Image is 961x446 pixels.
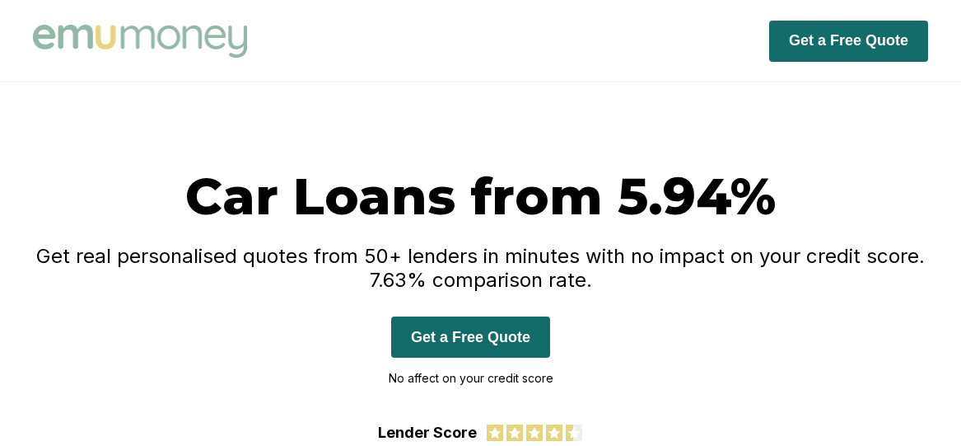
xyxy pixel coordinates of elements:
[546,425,562,441] img: review star
[33,244,928,292] h4: Get real personalised quotes from 50+ lenders in minutes with no impact on your credit score. 7.6...
[506,425,523,441] img: review star
[526,425,543,441] img: review star
[769,21,928,62] button: Get a Free Quote
[378,424,477,441] div: Lender Score
[487,425,503,441] img: review star
[391,328,550,345] a: Get a Free Quote
[391,317,550,358] button: Get a Free Quote
[33,165,928,228] h1: Car Loans from 5.94%
[33,25,247,58] img: Emu Money logo
[566,425,582,441] img: review star
[769,31,928,49] a: Get a Free Quote
[389,366,553,391] p: No affect on your credit score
